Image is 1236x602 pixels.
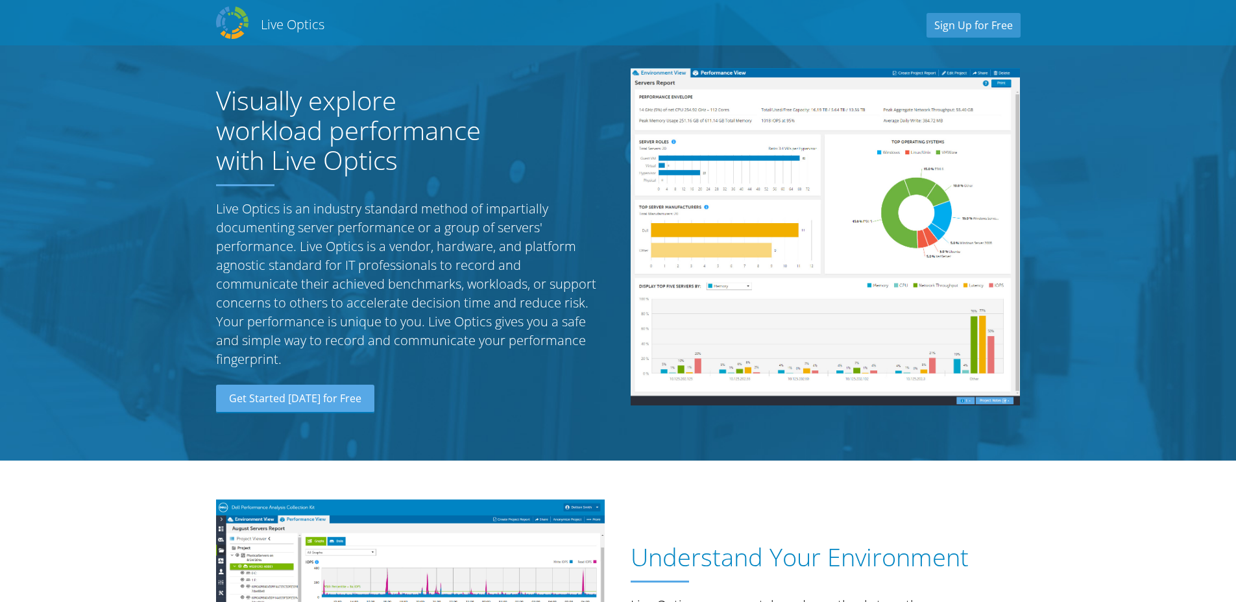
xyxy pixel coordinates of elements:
[216,6,248,39] img: Dell Dpack
[216,86,508,175] h1: Visually explore workload performance with Live Optics
[631,68,1020,405] img: Server Report
[631,543,1013,572] h1: Understand Your Environment
[216,199,605,368] p: Live Optics is an industry standard method of impartially documenting server performance or a gro...
[216,385,374,413] a: Get Started [DATE] for Free
[261,16,324,33] h2: Live Optics
[927,13,1021,38] a: Sign Up for Free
